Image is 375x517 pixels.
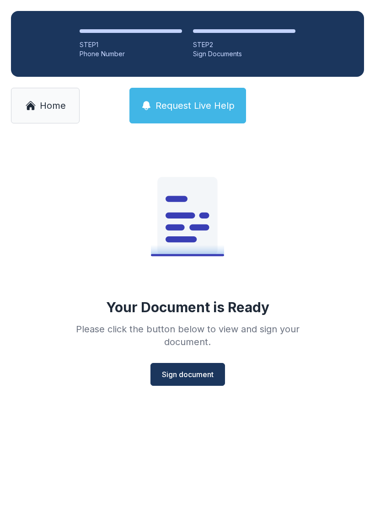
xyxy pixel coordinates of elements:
[193,49,295,59] div: Sign Documents
[155,99,235,112] span: Request Live Help
[80,40,182,49] div: STEP 1
[106,299,269,315] div: Your Document is Ready
[56,323,319,348] div: Please click the button below to view and sign your document.
[193,40,295,49] div: STEP 2
[80,49,182,59] div: Phone Number
[162,369,214,380] span: Sign document
[40,99,66,112] span: Home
